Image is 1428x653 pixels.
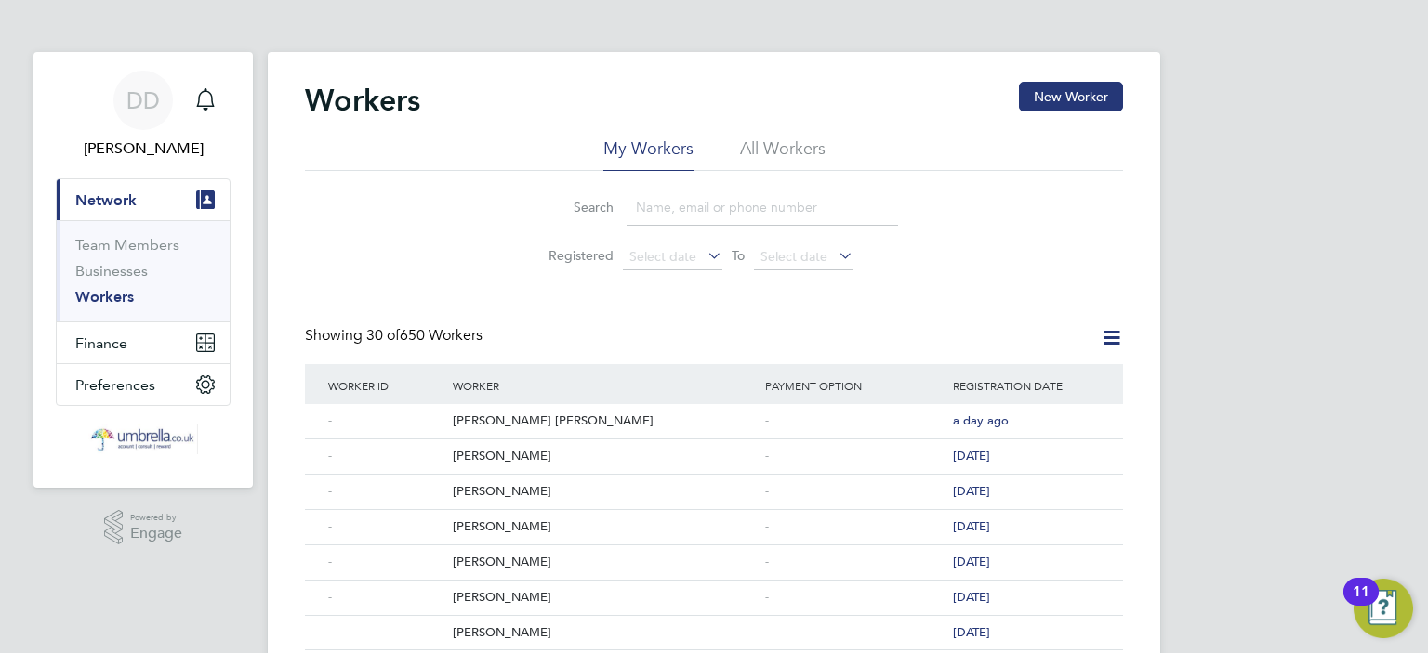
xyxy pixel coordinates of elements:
[324,615,1104,631] a: -[PERSON_NAME]-[DATE]
[448,545,760,580] div: [PERSON_NAME]
[448,616,760,650] div: [PERSON_NAME]
[953,412,1009,428] span: a day ago
[75,376,155,394] span: Preferences
[448,404,760,438] div: [PERSON_NAME] [PERSON_NAME]
[324,364,448,407] div: Worker ID
[56,137,231,160] span: Dexter Dyer
[324,474,1104,490] a: -[PERSON_NAME]-[DATE]
[366,326,483,345] span: 650 Workers
[324,544,1104,560] a: -[PERSON_NAME]-[DATE]
[530,199,614,215] label: Search
[760,364,948,407] div: Payment Option
[324,580,1104,595] a: -[PERSON_NAME]-[DATE]
[75,191,137,209] span: Network
[57,220,230,321] div: Network
[448,439,760,474] div: [PERSON_NAME]
[57,179,230,220] button: Network
[324,616,448,650] div: -
[948,364,1104,407] div: Registration Date
[629,248,696,265] span: Select date
[75,334,127,352] span: Finance
[126,88,160,112] span: DD
[324,510,448,544] div: -
[760,248,827,265] span: Select date
[627,189,898,226] input: Name, email or phone number
[33,52,253,488] nav: Main navigation
[760,545,948,580] div: -
[75,262,148,280] a: Businesses
[56,424,231,454] a: Go to home page
[760,439,948,474] div: -
[324,403,1104,419] a: -[PERSON_NAME] [PERSON_NAME]-a day ago
[953,554,990,569] span: [DATE]
[603,137,694,171] li: My Workers
[366,326,400,345] span: 30 of
[726,243,750,268] span: To
[57,322,230,363] button: Finance
[1354,579,1413,638] button: Open Resource Center, 11 new notifications
[448,475,760,509] div: [PERSON_NAME]
[953,448,990,464] span: [DATE]
[57,364,230,405] button: Preferences
[953,483,990,499] span: [DATE]
[305,82,420,119] h2: Workers
[530,247,614,264] label: Registered
[324,475,448,509] div: -
[760,616,948,650] div: -
[75,288,134,306] a: Workers
[760,581,948,615] div: -
[740,137,826,171] li: All Workers
[953,518,990,534] span: [DATE]
[760,510,948,544] div: -
[324,438,1104,454] a: -[PERSON_NAME]-[DATE]
[760,404,948,438] div: -
[324,545,448,580] div: -
[324,439,448,474] div: -
[760,475,948,509] div: -
[953,624,990,640] span: [DATE]
[324,404,448,438] div: -
[88,424,198,454] img: umbrella-logo-retina.png
[448,364,760,407] div: Worker
[56,71,231,160] a: DD[PERSON_NAME]
[130,510,182,526] span: Powered by
[130,526,182,542] span: Engage
[1353,592,1369,616] div: 11
[324,581,448,615] div: -
[305,326,486,346] div: Showing
[75,236,179,254] a: Team Members
[1019,82,1123,111] button: New Worker
[104,510,183,545] a: Powered byEngage
[448,581,760,615] div: [PERSON_NAME]
[953,589,990,605] span: [DATE]
[324,509,1104,525] a: -[PERSON_NAME]-[DATE]
[448,510,760,544] div: [PERSON_NAME]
